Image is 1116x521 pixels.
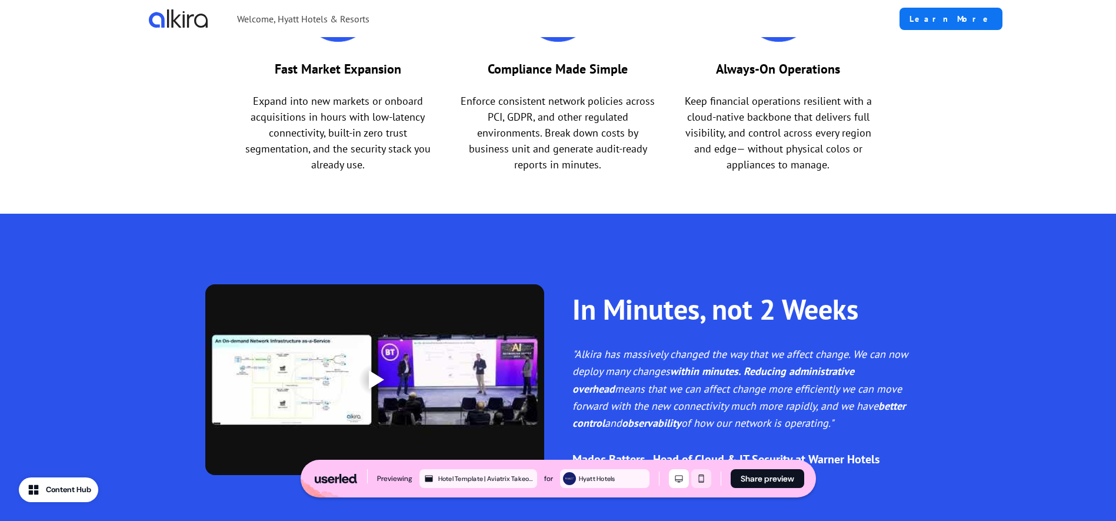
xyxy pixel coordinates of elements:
[237,93,438,172] p: Expand into new markets or onboard acquisitions in hours with low-latency connectivity, built-in ...
[237,12,369,26] p: Welcome, Hyatt Hotels & Resorts
[678,93,879,172] p: Keep financial operations resilient with a cloud-native backbone that delivers full visibility, a...
[572,416,605,430] em: control
[457,93,658,172] p: Enforce consistent network policies across PCI, GDPR, and other regulated environments. Break dow...
[46,484,91,496] div: Content Hub
[488,61,628,77] strong: Compliance Made Simple
[572,452,880,467] strong: Madoc Batters - Head of Cloud & IT Security at Warner Hotels
[691,469,711,488] button: Mobile mode
[572,382,902,413] em: means that we can affect change more efficiently we can move forward with the new connectivity mu...
[716,61,840,77] strong: Always-On Operations
[438,473,535,484] div: Hotel Template | Aviatrix Takeout
[377,473,412,485] div: Previewing
[19,477,98,502] button: Content Hub
[670,364,741,378] em: within minutes.
[572,291,911,327] p: In Minutes, not 2 Weeks
[605,416,622,430] em: and
[669,469,689,488] button: Desktop mode
[878,399,905,413] em: better
[572,364,854,395] em: Reducing administrative overhead
[579,473,647,484] div: Hyatt Hotels
[622,416,681,430] em: observability
[275,61,401,77] strong: Fast Market Expansion
[572,347,908,378] em: "Alkira has massively changed the way that we affect change. We can now deploy many changes
[731,469,804,488] button: Share preview
[544,473,553,485] div: for
[681,416,834,430] em: of how our network is operating."
[900,8,1002,30] a: Learn More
